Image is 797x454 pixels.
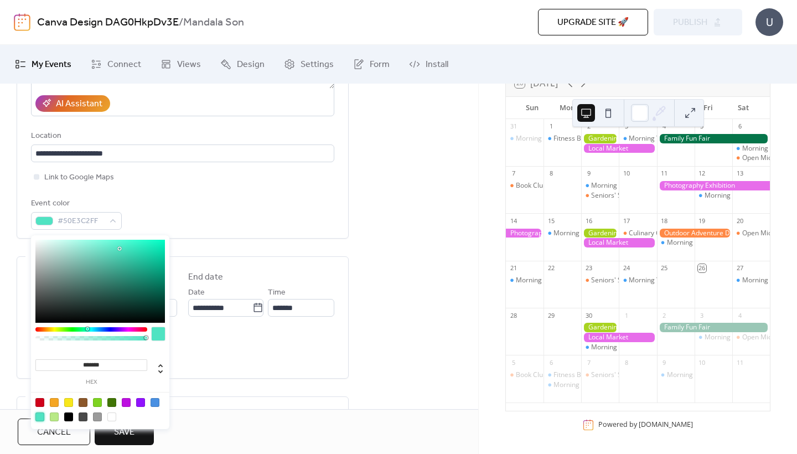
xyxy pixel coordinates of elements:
[585,97,620,119] div: Tue
[544,229,581,238] div: Morning Yoga Bliss
[695,191,732,200] div: Morning Yoga Bliss
[58,215,104,228] span: #50E3C2FF
[188,271,223,284] div: End date
[591,181,650,190] div: Morning Yoga Bliss
[370,58,390,71] span: Form
[698,216,706,225] div: 19
[667,370,726,380] div: Morning Yoga Bliss
[547,264,555,272] div: 22
[50,398,59,407] div: #F5A623
[509,358,517,367] div: 5
[547,311,555,319] div: 29
[591,191,649,200] div: Seniors' Social Tea
[732,229,770,238] div: Open Mic Night
[37,12,179,33] a: Canva Design DAG0HkpDv3E
[657,323,770,332] div: Family Fun Fair
[581,333,656,342] div: Local Market
[56,97,102,111] div: AI Assistant
[622,358,630,367] div: 8
[705,191,764,200] div: Morning Yoga Bliss
[657,229,732,238] div: Outdoor Adventure Day
[7,49,80,79] a: My Events
[581,276,619,285] div: Seniors' Social Tea
[622,169,630,178] div: 10
[516,370,579,380] div: Book Club Gathering
[553,380,613,390] div: Morning Yoga Bliss
[506,181,544,190] div: Book Club Gathering
[655,97,691,119] div: Thu
[506,134,544,143] div: Morning Yoga Bliss
[742,229,790,238] div: Open Mic Night
[179,12,183,33] b: /
[82,49,149,79] a: Connect
[581,229,619,238] div: Gardening Workshop
[660,358,669,367] div: 9
[93,412,102,421] div: #9B9B9B
[426,58,448,71] span: Install
[584,358,593,367] div: 7
[742,333,790,342] div: Open Mic Night
[276,49,342,79] a: Settings
[544,380,581,390] div: Morning Yoga Bliss
[50,412,59,421] div: #B8E986
[584,311,593,319] div: 30
[736,358,744,367] div: 11
[584,216,593,225] div: 16
[698,264,706,272] div: 26
[544,370,581,380] div: Fitness Bootcamp
[698,311,706,319] div: 3
[581,144,656,153] div: Local Market
[660,311,669,319] div: 2
[553,229,613,238] div: Morning Yoga Bliss
[639,420,693,430] a: [DOMAIN_NAME]
[591,343,650,352] div: Morning Yoga Bliss
[107,58,141,71] span: Connect
[18,419,90,445] button: Cancel
[736,216,744,225] div: 20
[598,420,693,430] div: Powered by
[726,97,761,119] div: Sat
[581,343,619,352] div: Morning Yoga Bliss
[691,97,726,119] div: Fri
[107,398,116,407] div: #417505
[622,311,630,319] div: 1
[667,238,726,247] div: Morning Yoga Bliss
[509,122,517,131] div: 31
[152,49,209,79] a: Views
[506,276,544,285] div: Morning Yoga Bliss
[237,58,265,71] span: Design
[44,171,114,184] span: Link to Google Maps
[151,398,159,407] div: #4A90E2
[657,370,695,380] div: Morning Yoga Bliss
[14,13,30,31] img: logo
[736,169,744,178] div: 13
[177,58,201,71] span: Views
[557,16,629,29] span: Upgrade site 🚀
[553,134,608,143] div: Fitness Bootcamp
[732,153,770,163] div: Open Mic Night
[622,122,630,131] div: 3
[657,181,770,190] div: Photography Exhibition
[660,216,669,225] div: 18
[755,8,783,36] div: U
[619,134,656,143] div: Morning Yoga Bliss
[657,134,770,143] div: Family Fun Fair
[629,229,699,238] div: Culinary Cooking Class
[64,412,73,421] div: #000000
[591,276,649,285] div: Seniors' Social Tea
[506,370,544,380] div: Book Club Gathering
[547,358,555,367] div: 6
[660,169,669,178] div: 11
[212,49,273,79] a: Design
[619,276,656,285] div: Morning Yoga Bliss
[736,122,744,131] div: 6
[698,122,706,131] div: 5
[584,122,593,131] div: 2
[401,49,457,79] a: Install
[35,412,44,421] div: #50E3C2
[516,181,579,190] div: Book Club Gathering
[509,311,517,319] div: 28
[581,370,619,380] div: Seniors' Social Tea
[581,181,619,190] div: Morning Yoga Bliss
[509,216,517,225] div: 14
